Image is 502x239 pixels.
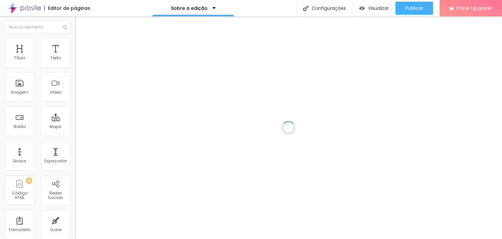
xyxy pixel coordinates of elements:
div: Ícone [50,228,61,232]
img: Icone [303,6,309,11]
span: Publicar [405,6,423,11]
div: Espaçador [44,159,67,163]
div: Vídeo [50,90,61,95]
img: view-1.svg [359,6,365,11]
div: Código HTML [7,191,32,200]
span: Visualizar [368,6,389,11]
p: Sobre a edição [171,6,208,10]
input: Buscar elemento [5,21,70,33]
div: Título [14,56,25,60]
span: Fazer Upgrade [457,5,492,11]
button: Visualizar [353,2,395,15]
div: Imagem [11,90,28,95]
div: Texto [50,56,61,60]
div: Botão [14,124,26,129]
div: Formulário [9,228,30,232]
button: Publicar [395,2,433,15]
img: Icone [63,25,67,29]
div: Mapa [50,124,61,129]
div: Editor de páginas [44,6,90,10]
div: Divisor [13,159,26,163]
div: Redes Sociais [42,191,68,200]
